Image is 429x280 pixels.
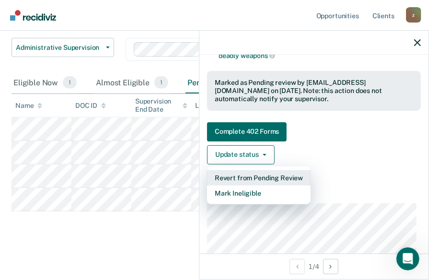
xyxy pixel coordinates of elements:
[396,247,419,270] iframe: Intercom live chat
[199,254,429,279] div: 1 / 4
[207,122,287,141] button: Complete 402 Forms
[63,76,77,89] span: 1
[215,79,413,103] div: Marked as Pending review by [EMAIL_ADDRESS][DOMAIN_NAME] on [DATE]. Note: this action does not au...
[207,170,311,186] button: Revert from Pending Review
[290,259,305,274] button: Previous Opportunity
[12,72,79,93] div: Eligible Now
[207,168,421,176] span: Revert Changes
[195,102,242,110] div: Last Viewed
[135,97,187,114] div: Supervision End Date
[207,145,275,164] button: Update status
[207,122,421,141] a: Navigate to form link
[154,76,168,89] span: 1
[241,52,275,59] span: weapons
[16,44,102,52] span: Administrative Supervision
[406,7,421,23] button: Profile dropdown button
[323,259,338,274] button: Next Opportunity
[10,10,56,21] img: Recidiviz
[406,7,421,23] div: z
[207,186,311,201] button: Mark Ineligible
[75,102,106,110] div: DOC ID
[15,102,42,110] div: Name
[94,72,170,93] div: Almost Eligible
[207,191,421,199] dt: Supervision
[186,72,266,93] div: Pending Review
